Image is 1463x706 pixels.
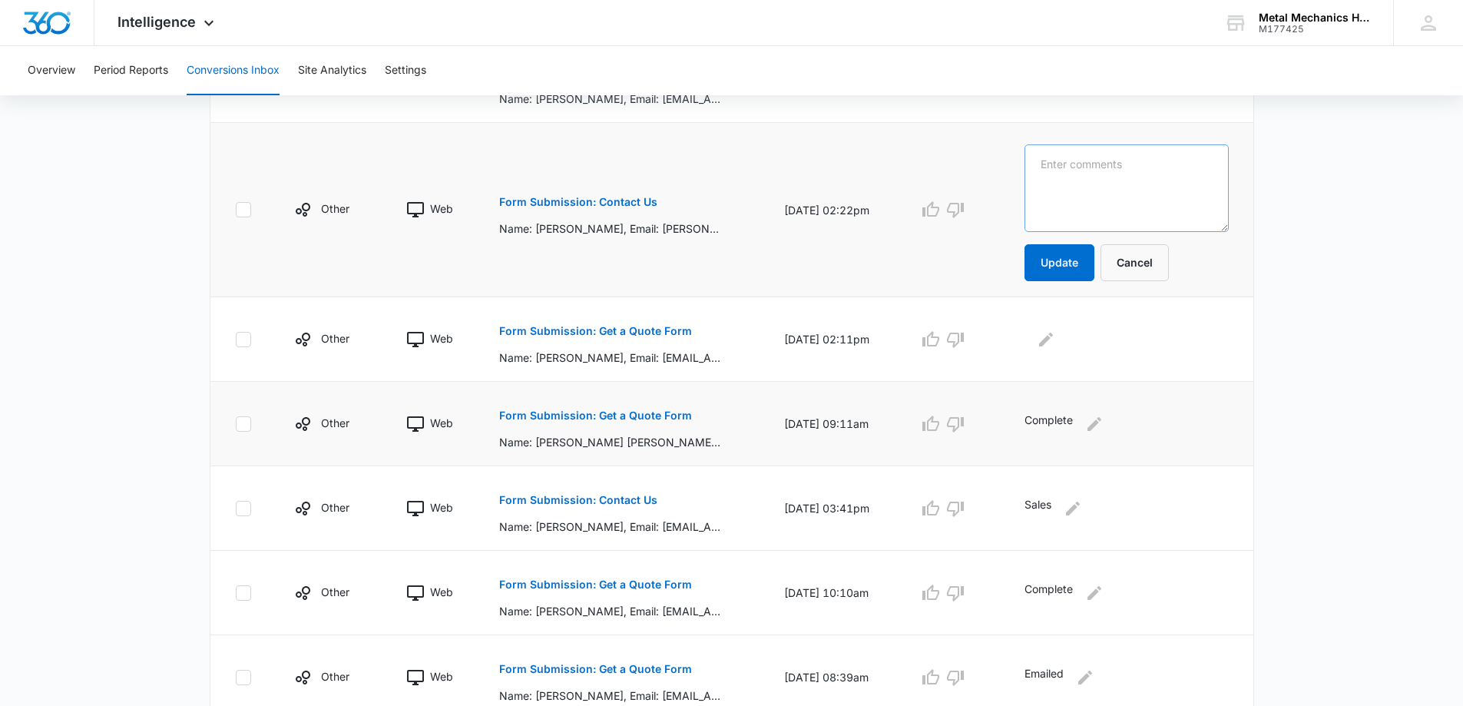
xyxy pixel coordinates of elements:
[1073,665,1097,690] button: Edit Comments
[1259,12,1371,24] div: account name
[321,668,349,684] p: Other
[499,397,692,434] button: Form Submission: Get a Quote Form
[499,651,692,688] button: Form Submission: Get a Quote Form
[430,415,453,431] p: Web
[28,46,75,95] button: Overview
[385,46,426,95] button: Settings
[499,184,657,220] button: Form Submission: Contact Us
[499,91,723,107] p: Name: [PERSON_NAME], Email: [EMAIL_ADDRESS][DOMAIN_NAME], Phone: [PHONE_NUMBER], What can we help...
[499,410,692,421] p: Form Submission: Get a Quote Form
[499,566,692,603] button: Form Submission: Get a Quote Form
[298,46,366,95] button: Site Analytics
[499,220,723,237] p: Name: [PERSON_NAME], Email: [PERSON_NAME][EMAIL_ADDRESS][DOMAIN_NAME], Phone: [PHONE_NUMBER], Wha...
[499,197,657,207] p: Form Submission: Contact Us
[766,297,899,382] td: [DATE] 02:11pm
[1034,327,1058,352] button: Edit Comments
[1024,665,1064,690] p: Emailed
[321,415,349,431] p: Other
[499,434,723,450] p: Name: [PERSON_NAME] [PERSON_NAME], Email: [PERSON_NAME][EMAIL_ADDRESS][PERSON_NAME][DOMAIN_NAME],...
[430,668,453,684] p: Web
[430,584,453,600] p: Web
[1101,244,1169,281] button: Cancel
[499,519,723,535] p: Name: [PERSON_NAME], Email: [EMAIL_ADDRESS][DOMAIN_NAME], Phone: [PHONE_NUMBER], What can we help...
[1024,412,1073,436] p: Complete
[430,330,453,346] p: Web
[499,482,657,519] button: Form Submission: Contact Us
[321,201,349,217] p: Other
[94,46,168,95] button: Period Reports
[499,313,692,350] button: Form Submission: Get a Quote Form
[499,350,723,366] p: Name: [PERSON_NAME], Email: [EMAIL_ADDRESS][DOMAIN_NAME], Phone: [PHONE_NUMBER], How can we help?...
[1082,412,1107,436] button: Edit Comments
[321,584,349,600] p: Other
[430,201,453,217] p: Web
[499,579,692,590] p: Form Submission: Get a Quote Form
[499,603,723,619] p: Name: [PERSON_NAME], Email: [EMAIL_ADDRESS][DOMAIN_NAME], Phone: [PHONE_NUMBER], How can we help?...
[499,664,692,675] p: Form Submission: Get a Quote Form
[766,123,899,297] td: [DATE] 02:22pm
[118,14,196,30] span: Intelligence
[766,382,899,466] td: [DATE] 09:11am
[1024,496,1051,521] p: Sales
[499,495,657,505] p: Form Submission: Contact Us
[766,466,899,551] td: [DATE] 03:41pm
[499,688,723,704] p: Name: [PERSON_NAME], Email: [EMAIL_ADDRESS][DOMAIN_NAME], Phone: [PHONE_NUMBER], How can we help?...
[321,499,349,515] p: Other
[430,499,453,515] p: Web
[1024,244,1094,281] button: Update
[1082,581,1107,605] button: Edit Comments
[187,46,280,95] button: Conversions Inbox
[321,330,349,346] p: Other
[1259,24,1371,35] div: account id
[1024,581,1073,605] p: Complete
[1061,496,1085,521] button: Edit Comments
[766,551,899,635] td: [DATE] 10:10am
[499,326,692,336] p: Form Submission: Get a Quote Form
